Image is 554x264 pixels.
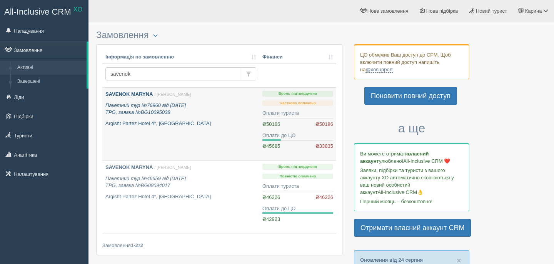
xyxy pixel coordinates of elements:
[105,91,153,97] b: SAVENOK MARYNA
[105,164,153,170] b: SAVENOK MARYNA
[364,87,457,105] a: Поновити повний доступ
[262,216,280,222] span: ₴42923
[262,100,333,106] p: Частково оплачено
[262,205,333,212] div: Оплати до ЦО
[476,8,507,14] span: Новий турист
[360,257,423,263] a: Оновлення від 24 серпня
[102,242,336,249] div: Замовлення з
[96,30,342,40] h3: Замовлення
[154,165,191,170] span: / [PERSON_NAME]
[360,150,463,165] p: Ви можете отримати улюбленої
[315,194,333,201] span: ₴46226
[262,121,280,127] span: ₴50186
[0,0,88,22] a: All-Inclusive CRM XO
[102,88,259,160] a: SAVENOK MARYNA / [PERSON_NAME] Пакетний тур №76960 від [DATE]TPG, заявка №BG10095038 Argisht Part...
[315,143,333,150] span: ₴33835
[360,151,429,164] b: власний аккаунт
[154,92,191,97] span: / [PERSON_NAME]
[105,53,256,61] a: Інформація по замовленню
[262,194,280,200] span: ₴46226
[403,158,450,164] span: All-Inclusive CRM ❤️
[426,8,458,14] span: Нова підбірка
[140,242,143,248] b: 2
[14,61,87,75] a: Активні
[105,102,186,115] i: Пакетний тур №76960 від [DATE] TPG, заявка №BG10095038
[262,164,333,170] p: Бронь підтверджено
[105,175,186,189] i: Пакетний тур №46659 від [DATE] TPG, заявка №BG08094017
[378,189,424,195] span: All-Inclusive CRM👌
[105,193,256,201] p: Argisht Partez Hotel 4*, [GEOGRAPHIC_DATA]
[365,67,392,73] a: @xosupport
[105,67,241,80] input: Пошук за номером замовлення, ПІБ або паспортом туриста
[14,75,87,89] a: Завершені
[360,198,463,205] p: Перший місяць – безкоштовно!
[262,174,333,179] p: Повністю оплачено
[105,120,256,127] p: Argisht Partez Hotel 4*, [GEOGRAPHIC_DATA]
[262,183,333,190] div: Оплати туриста
[367,8,408,14] span: Нове замовлення
[354,122,469,135] h3: а ще
[262,110,333,117] div: Оплати туриста
[102,161,259,234] a: SAVENOK MARYNA / [PERSON_NAME] Пакетний тур №46659 від [DATE]TPG, заявка №BG08094017 Argisht Part...
[262,53,333,61] a: Фінанси
[4,7,71,17] span: All-Inclusive CRM
[315,121,333,128] span: ₴50186
[131,242,138,248] b: 1-2
[354,219,471,237] a: Отримати власний аккаунт CRM
[262,143,280,149] span: ₴45685
[360,167,463,196] p: Заявки, підбірки та туристи з вашого аккаунту ХО автоматично скопіюються у ваш новий особистий ак...
[73,6,82,13] sup: XO
[262,132,333,139] div: Оплати до ЦО
[262,91,333,97] p: Бронь підтверджено
[354,44,469,79] div: ЦО обмежив Ваш доступ до СРМ. Щоб включити повний доступ напишіть на
[525,8,542,14] span: Карина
